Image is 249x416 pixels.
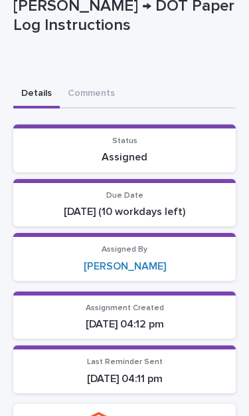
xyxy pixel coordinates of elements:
span: Status [112,137,137,145]
button: Details [13,81,60,108]
p: [DATE] 04:12 pm [21,318,228,331]
p: [DATE] (10 workdays left) [21,206,228,218]
p: [DATE] 04:11 pm [21,373,228,385]
span: Last Reminder Sent [87,358,163,366]
p: Assigned [21,151,228,164]
span: Assigned By [102,246,147,254]
button: Comments [60,81,123,108]
span: Due Date [106,192,143,200]
a: [PERSON_NAME] [84,260,166,273]
span: Assignment Created [86,304,164,312]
